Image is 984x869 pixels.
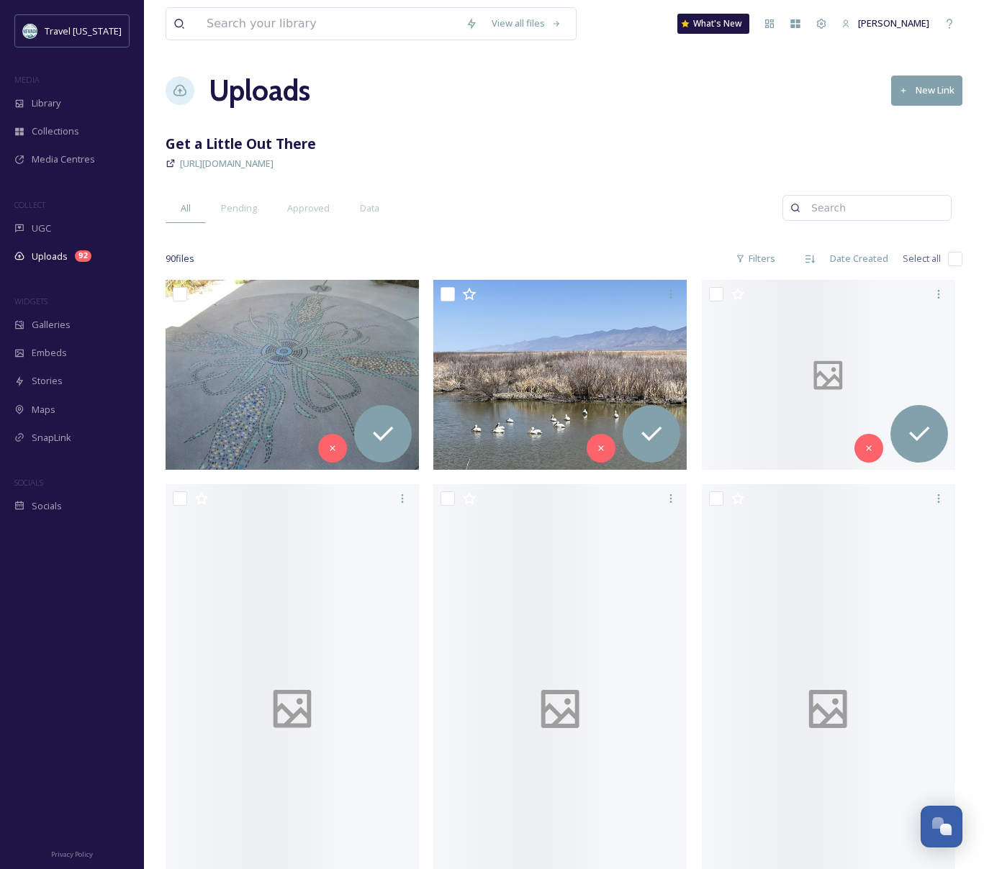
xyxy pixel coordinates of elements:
[14,296,48,306] span: WIDGETS
[14,477,43,488] span: SOCIALS
[45,24,122,37] span: Travel [US_STATE]
[32,153,95,166] span: Media Centres
[728,245,782,273] div: Filters
[433,280,687,470] img: ext_1758162969.425614_mayatime@gmail.com-IMG_8432.JPG
[287,201,330,215] span: Approved
[32,431,71,445] span: SnapLink
[75,250,91,262] div: 92
[858,17,929,29] span: [PERSON_NAME]
[677,14,749,34] a: What's New
[221,201,257,215] span: Pending
[23,24,37,38] img: download.jpeg
[32,374,63,388] span: Stories
[32,499,62,513] span: Socials
[180,155,274,172] a: [URL][DOMAIN_NAME]
[32,318,71,332] span: Galleries
[166,134,316,153] strong: Get a Little Out There
[834,9,936,37] a: [PERSON_NAME]
[14,74,40,85] span: MEDIA
[51,845,93,862] a: Privacy Policy
[32,346,67,360] span: Embeds
[32,250,68,263] span: Uploads
[32,124,79,138] span: Collections
[921,806,962,847] button: Open Chat
[166,252,194,265] span: 90 file s
[181,201,191,215] span: All
[804,194,944,222] input: Search
[360,201,379,215] span: Data
[891,76,962,105] button: New Link
[484,9,569,37] a: View all files
[32,222,51,235] span: UGC
[209,69,310,112] a: Uploads
[903,252,941,265] span: Select all
[32,403,55,417] span: Maps
[32,96,60,110] span: Library
[823,245,895,273] div: Date Created
[51,850,93,859] span: Privacy Policy
[166,280,419,470] img: ext_1758208373.109487_-IMG_0786.JPG
[199,8,459,40] input: Search your library
[14,199,45,210] span: COLLECT
[180,157,274,170] span: [URL][DOMAIN_NAME]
